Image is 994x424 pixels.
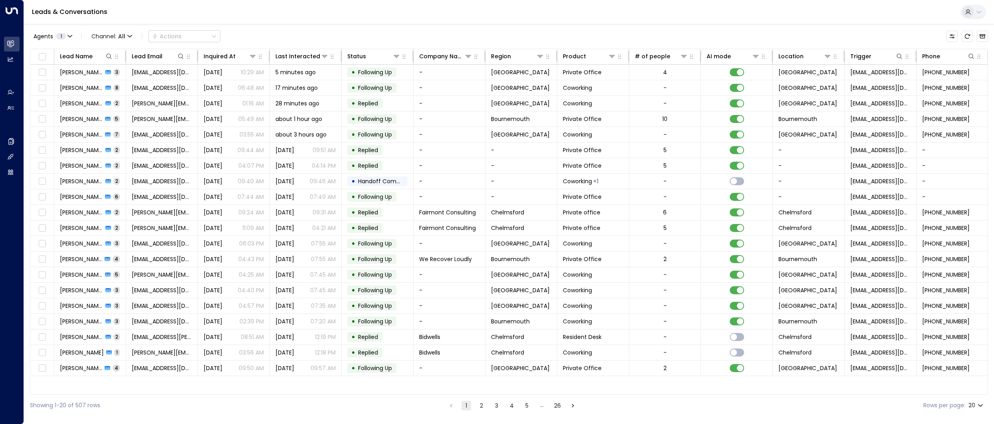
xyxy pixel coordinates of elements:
[204,193,222,201] span: Aug 20, 2025
[850,115,911,123] span: noreply@notifications.hubspot.com
[563,255,602,263] span: Private Office
[778,52,804,61] div: Location
[414,174,485,189] td: -
[275,240,294,248] span: Sep 26, 2025
[113,84,120,91] span: 8
[358,146,378,154] span: Replied
[37,192,47,202] span: Toggle select row
[917,189,988,204] td: -
[238,177,264,185] p: 09:40 AM
[358,68,392,76] span: Following Up
[113,224,120,231] span: 2
[310,193,336,201] p: 07:49 AM
[37,83,47,93] span: Toggle select row
[351,190,355,204] div: •
[204,99,222,107] span: Yesterday
[491,131,550,139] span: Twickenham
[351,65,355,79] div: •
[563,240,592,248] span: Coworking
[60,99,103,107] span: Sarah Tiffany
[419,52,472,61] div: Company Name
[358,177,414,185] span: Handoff Completed
[37,176,47,186] span: Toggle select row
[663,255,667,263] div: 2
[60,131,103,139] span: Kelly Cashel
[37,254,47,264] span: Toggle select row
[132,240,192,248] span: katrinacurtis@kitteon.co.uk
[563,193,602,201] span: Private Office
[563,99,592,107] span: Coworking
[491,68,550,76] span: Twickenham
[663,162,667,170] div: 5
[204,255,222,263] span: Sep 23, 2025
[132,115,192,123] span: athenalynn@myyahoo.com
[492,401,501,410] button: Go to page 3
[60,146,103,154] span: Emre Altinok
[204,131,222,139] span: Sep 14, 2025
[242,224,264,232] p: 11:09 AM
[351,112,355,126] div: •
[414,80,485,95] td: -
[563,52,616,61] div: Product
[773,189,845,204] td: -
[241,68,264,76] p: 10:29 AM
[37,52,47,62] span: Toggle select all
[149,30,220,42] button: Actions
[419,52,464,61] div: Company Name
[414,314,485,329] td: -
[113,69,120,75] span: 3
[37,208,47,218] span: Toggle select row
[663,240,667,248] div: -
[778,84,837,92] span: York
[275,286,294,294] span: Sep 26, 2025
[485,143,557,158] td: -
[351,128,355,141] div: •
[414,267,485,282] td: -
[563,208,600,216] span: Private office
[132,84,192,92] span: rob@thisnorthernboy.co.uk
[275,68,316,76] span: 5 minutes ago
[491,224,524,232] span: Chelmsford
[663,271,667,279] div: -
[414,298,485,313] td: -
[563,162,602,170] span: Private Office
[113,100,120,107] span: 2
[419,255,472,263] span: We Recover Loudly
[358,193,392,201] span: Following Up
[922,68,970,76] span: +447884738276
[358,286,392,294] span: Following Up
[778,240,837,248] span: York
[132,193,192,201] span: emre@getuniti.com
[118,33,125,40] span: All
[491,52,511,61] div: Region
[238,255,264,263] p: 04:43 PM
[132,52,185,61] div: Lead Email
[563,224,600,232] span: Private office
[204,224,222,232] span: Aug 27, 2025
[663,146,667,154] div: 5
[351,283,355,297] div: •
[922,115,970,123] span: +447500682449
[204,177,222,185] span: Sep 22, 2025
[662,115,667,123] div: 10
[351,97,355,110] div: •
[778,131,837,139] span: Twickenham
[113,178,120,184] span: 2
[275,131,327,139] span: about 3 hours ago
[922,52,940,61] div: Phone
[37,67,47,77] span: Toggle select row
[310,286,336,294] p: 07:45 AM
[313,208,336,216] p: 09:31 AM
[113,209,120,216] span: 2
[238,208,264,216] p: 09:24 AM
[358,208,378,216] span: Replied
[850,146,911,154] span: emre@getuniti.com
[275,177,294,185] span: Sep 22, 2025
[358,84,392,92] span: Following Up
[485,158,557,173] td: -
[922,271,970,279] span: +447814478060
[850,52,903,61] div: Trigger
[778,286,837,294] span: Twickenham
[358,115,392,123] span: Following Up
[238,162,264,170] p: 04:07 PM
